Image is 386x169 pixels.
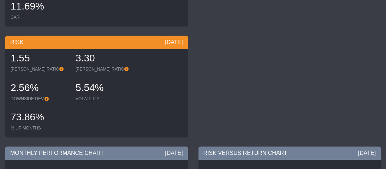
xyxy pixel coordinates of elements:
div: 1.55 [11,52,69,67]
div: 3.30 [76,52,133,67]
div: % UP MONTHS [11,125,69,131]
div: CAR [11,14,69,20]
div: 73.86% [11,110,69,125]
div: RISK VERSUS RETURN CHART [198,146,381,160]
div: RISK [5,36,188,49]
div: [PERSON_NAME] RATIO [11,67,69,72]
div: [DATE] [358,149,376,157]
div: [DATE] [165,39,183,47]
div: [DATE] [165,149,183,157]
div: MONTHLY PERFORMANCE CHART [5,146,188,160]
div: VOLATILITY [76,96,133,102]
div: 5.54% [76,81,133,96]
div: [PERSON_NAME] RATIO [76,67,133,72]
div: DOWNSIDE DEV. [11,96,69,102]
div: 2.56% [11,81,69,96]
